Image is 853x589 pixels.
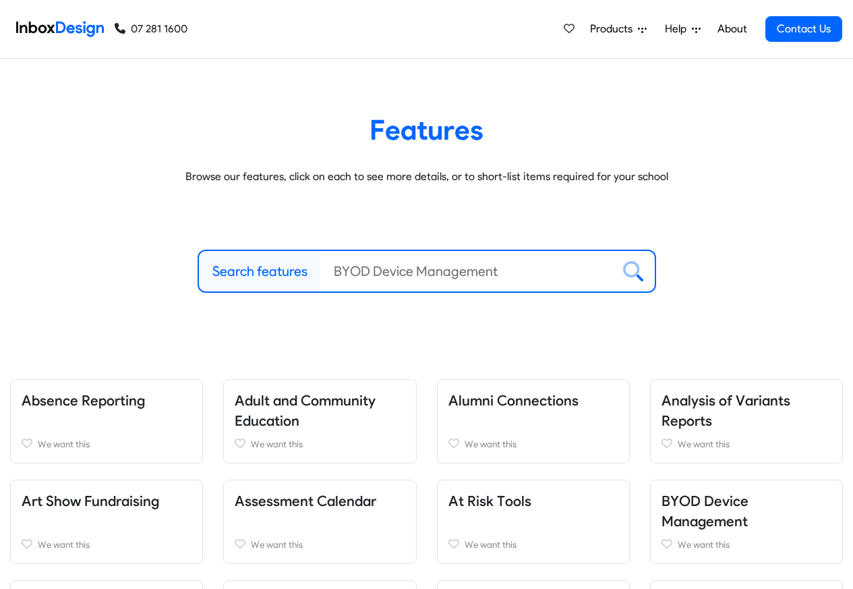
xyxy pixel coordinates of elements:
[38,539,90,550] span: We want this
[235,493,376,509] a: Assessment Calendar
[448,493,531,509] a: At Risk Tools
[448,436,618,452] a: We want this
[427,379,640,464] div: Alumni Connections
[235,436,405,452] a: We want this
[320,251,612,291] input: BYOD Device Management
[640,480,853,564] div: BYOD Device Management
[20,113,833,147] heading: Features
[213,379,426,464] div: Adult and Community Education
[38,439,90,449] span: We want this
[212,261,307,281] label: Search features
[448,392,579,409] a: Alumni Connections
[235,392,376,429] a: Adult and Community Education
[465,539,517,550] span: We want this
[22,436,192,452] a: We want this
[661,536,831,553] a: We want this
[448,536,618,553] a: We want this
[661,493,748,530] a: BYOD Device Management
[22,493,159,509] a: Art Show Fundraising
[20,169,833,185] p: Browse our features, click on each to see more details, or to short-list items required for your ...
[661,392,790,429] a: Analysis of Variants Reports
[465,439,517,449] span: We want this
[661,436,831,452] a: We want this
[427,480,640,564] div: At Risk Tools
[665,21,692,37] span: Help
[585,16,652,43] a: Products
[115,21,187,37] a: 07 281 1600
[678,439,730,449] span: We want this
[713,16,751,43] a: About
[678,539,730,550] span: We want this
[251,439,303,449] span: We want this
[640,379,853,464] div: Analysis of Variants Reports
[213,480,426,564] div: Assessment Calendar
[22,392,145,409] a: Absence Reporting
[659,16,706,43] a: Help
[251,539,303,550] span: We want this
[22,536,192,553] a: We want this
[590,21,638,37] span: Products
[235,536,405,553] a: We want this
[765,16,842,42] a: Contact Us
